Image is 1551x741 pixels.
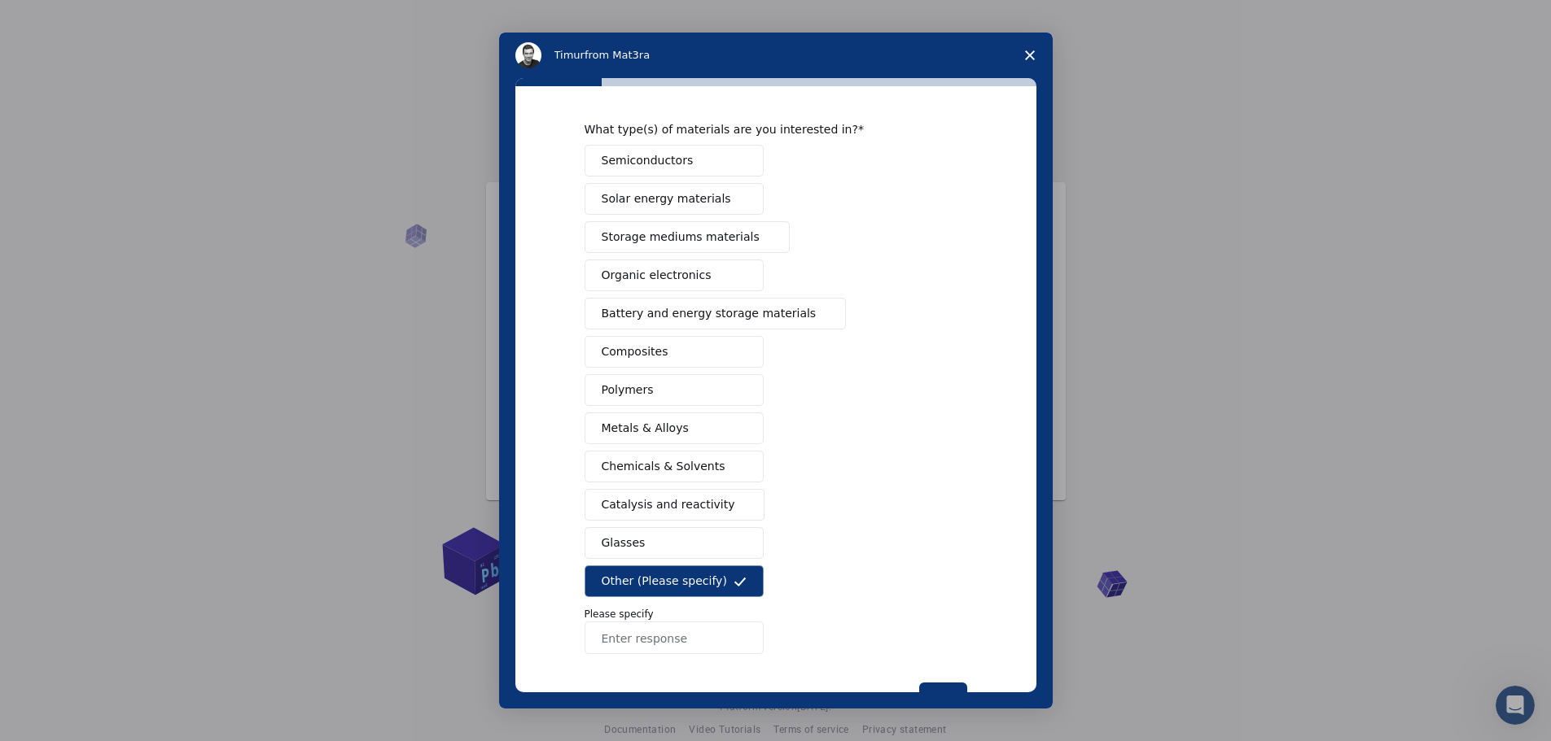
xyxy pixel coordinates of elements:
button: Organic electronics [585,259,764,291]
span: Close survey [1007,33,1053,78]
button: Composites [585,336,764,368]
button: Semiconductors [585,145,764,177]
button: Battery and energy storage materials [585,298,847,329]
span: Chemicals & Solvents [602,458,725,475]
span: Battery and energy storage materials [602,305,817,322]
button: Next [919,682,967,710]
button: Other (Please specify) [585,565,764,597]
span: Timur [554,49,585,61]
span: Assistance [26,11,105,26]
p: Please specify [585,607,967,621]
span: Glasses [602,534,646,551]
div: What type(s) of materials are you interested in? [585,122,943,137]
span: Other (Please specify) [602,573,727,590]
button: Solar energy materials [585,183,764,215]
button: Chemicals & Solvents [585,451,764,482]
button: Polymers [585,374,764,406]
span: Semiconductors [602,152,694,169]
span: Polymers [602,381,654,399]
span: Organic electronics [602,267,712,284]
button: Glasses [585,527,764,559]
button: Catalysis and reactivity [585,489,765,521]
span: Metals & Alloys [602,420,689,437]
span: from Mat3ra [585,49,650,61]
span: Solar energy materials [602,190,731,207]
button: Storage mediums materials [585,221,790,253]
span: Storage mediums materials [602,229,760,246]
button: Metals & Alloys [585,412,764,444]
img: Profile image for Timur [515,42,541,68]
span: Composites [602,343,668,360]
span: Catalysis and reactivity [602,496,735,513]
input: Enter response [585,621,764,654]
